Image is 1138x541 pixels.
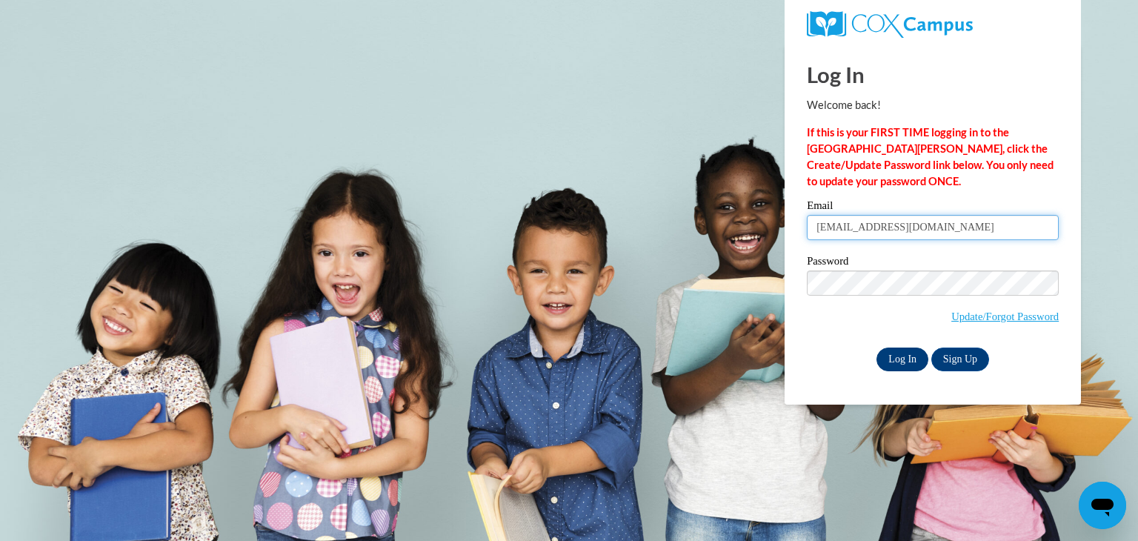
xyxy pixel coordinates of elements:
iframe: Button to launch messaging window [1079,482,1126,529]
label: Email [807,200,1059,215]
p: Welcome back! [807,97,1059,113]
a: Sign Up [931,348,989,371]
input: Log In [876,348,928,371]
a: Update/Forgot Password [951,311,1059,322]
strong: If this is your FIRST TIME logging in to the [GEOGRAPHIC_DATA][PERSON_NAME], click the Create/Upd... [807,126,1054,187]
img: COX Campus [807,11,973,38]
h1: Log In [807,59,1059,90]
a: COX Campus [807,11,1059,38]
label: Password [807,256,1059,270]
